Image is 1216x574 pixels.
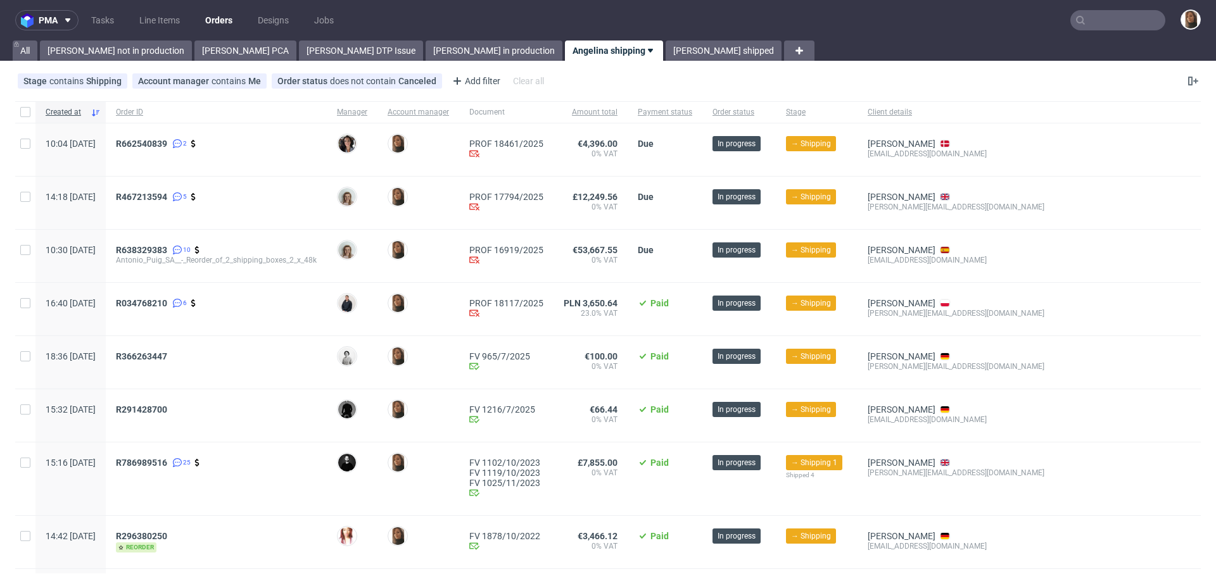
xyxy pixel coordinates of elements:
[194,41,296,61] a: [PERSON_NAME] PCA
[786,470,847,480] div: Shipped 4
[132,10,187,30] a: Line Items
[1182,11,1200,28] img: Angelina Marć
[638,245,654,255] span: Due
[638,192,654,202] span: Due
[868,192,935,202] a: [PERSON_NAME]
[791,138,831,149] span: → Shipping
[868,149,1044,159] div: [EMAIL_ADDRESS][DOMAIN_NAME]
[718,191,756,203] span: In progress
[116,192,170,202] a: R467213594
[564,255,617,265] span: 0% VAT
[84,10,122,30] a: Tasks
[198,10,240,30] a: Orders
[338,294,356,312] img: Adrian Margula
[426,41,562,61] a: [PERSON_NAME] in production
[338,454,356,471] img: Grudzień Adrian
[46,458,96,468] span: 15:16 [DATE]
[86,76,122,86] div: Shipping
[389,294,407,312] img: Angelina Marć
[650,531,669,541] span: Paid
[469,298,543,308] a: PROF 18117/2025
[116,107,317,118] span: Order ID
[469,351,543,361] a: FV 965/7/2025
[469,404,543,415] a: FV 1216/7/2025
[389,401,407,418] img: Angelina Marć
[138,76,212,86] span: Account manager
[565,41,663,61] a: Angelina shipping
[791,457,837,468] span: → Shipping 1
[447,71,503,91] div: Add filter
[868,531,935,541] a: [PERSON_NAME]
[398,76,436,86] div: Canceled
[389,241,407,259] img: Angelina Marć
[868,298,935,308] a: [PERSON_NAME]
[116,298,167,308] span: R034768210
[183,192,187,202] span: 5
[338,401,356,418] img: Dawid Urbanowicz
[116,531,170,541] a: R296380250
[15,10,79,30] button: pma
[116,404,167,415] span: R291428700
[868,107,1044,118] span: Client details
[868,541,1044,551] div: [EMAIL_ADDRESS][DOMAIN_NAME]
[650,458,669,468] span: Paid
[46,245,96,255] span: 10:30 [DATE]
[578,531,617,541] span: €3,466.12
[250,10,296,30] a: Designs
[389,135,407,153] img: Angelina Marć
[40,41,192,61] a: [PERSON_NAME] not in production
[469,245,543,255] a: PROF 16919/2025
[469,139,543,149] a: PROF 18461/2025
[564,107,617,118] span: Amount total
[170,298,187,308] a: 6
[868,308,1044,318] div: [PERSON_NAME][EMAIL_ADDRESS][DOMAIN_NAME]
[21,13,39,28] img: logo
[469,531,543,541] a: FV 1878/10/2022
[638,107,692,118] span: Payment status
[469,478,543,488] a: FV 1025/11/2023
[116,298,170,308] a: R034768210
[248,76,261,86] div: Me
[183,298,187,308] span: 6
[585,351,617,361] span: €100.00
[650,351,669,361] span: Paid
[868,245,935,255] a: [PERSON_NAME]
[573,192,617,202] span: £12,249.56
[718,351,756,362] span: In progress
[666,41,782,61] a: [PERSON_NAME] shipped
[46,107,85,118] span: Created at
[13,41,37,61] a: All
[116,245,170,255] a: R638329383
[170,458,191,468] a: 25
[116,351,170,361] a: R366263447
[39,16,58,25] span: pma
[23,76,49,86] span: Stage
[277,76,330,86] span: Order status
[46,298,96,308] span: 16:40 [DATE]
[564,468,617,478] span: 0% VAT
[338,241,356,259] img: Monika Poźniak
[791,530,831,542] span: → Shipping
[718,404,756,415] span: In progress
[718,297,756,309] span: In progress
[116,139,170,149] a: R662540839
[590,404,617,415] span: €66.44
[46,351,96,361] span: 18:36 [DATE]
[564,361,617,371] span: 0% VAT
[564,298,617,308] span: PLN 3,650.64
[116,192,167,202] span: R467213594
[170,245,191,255] a: 10
[791,351,831,362] span: → Shipping
[868,255,1044,265] div: [EMAIL_ADDRESS][DOMAIN_NAME]
[718,530,756,542] span: In progress
[46,139,96,149] span: 10:04 [DATE]
[650,298,669,308] span: Paid
[469,192,543,202] a: PROF 17794/2025
[46,404,96,415] span: 15:32 [DATE]
[388,107,449,118] span: Account manager
[868,468,1044,478] div: [PERSON_NAME][EMAIL_ADDRESS][DOMAIN_NAME]
[718,457,756,468] span: In progress
[564,149,617,159] span: 0% VAT
[170,139,187,149] a: 2
[338,188,356,206] img: Monika Poźniak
